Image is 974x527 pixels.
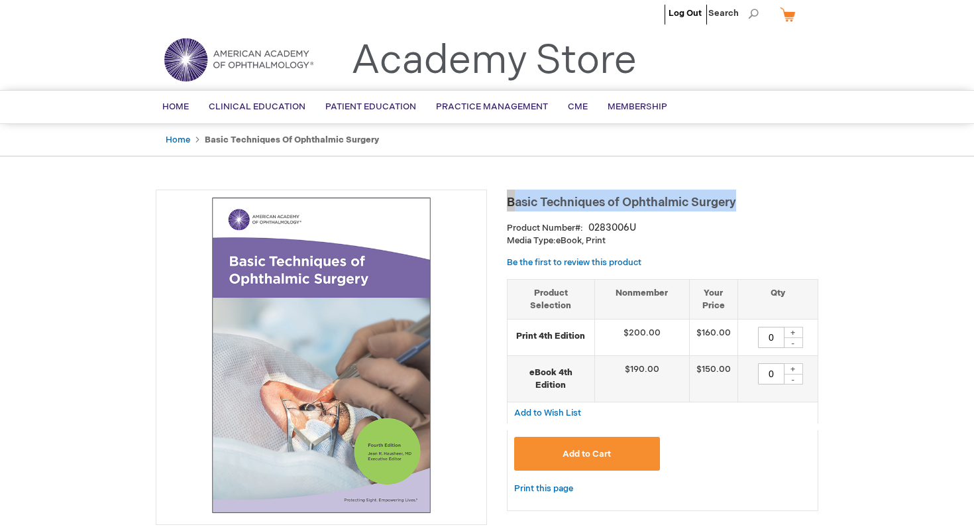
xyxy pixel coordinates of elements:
[507,196,736,209] span: Basic Techniques of Ophthalmic Surgery
[783,363,803,375] div: +
[514,330,588,343] strong: Print 4th Edition
[436,101,548,112] span: Practice Management
[758,327,785,348] input: Qty
[588,221,636,235] div: 0283006U
[514,481,573,497] a: Print this page
[608,101,667,112] span: Membership
[162,101,189,112] span: Home
[689,356,737,402] td: $150.00
[737,279,818,319] th: Qty
[514,407,581,418] a: Add to Wish List
[166,135,190,145] a: Home
[507,235,556,246] strong: Media Type:
[507,223,583,233] strong: Product Number
[325,101,416,112] span: Patient Education
[594,356,689,402] td: $190.00
[351,37,637,85] a: Academy Store
[507,235,818,247] p: eBook, Print
[689,320,737,356] td: $160.00
[783,327,803,338] div: +
[689,279,737,319] th: Your Price
[669,8,702,19] a: Log Out
[563,449,611,459] span: Add to Cart
[758,363,785,384] input: Qty
[514,437,660,471] button: Add to Cart
[514,367,588,391] strong: eBook 4th Edition
[594,320,689,356] td: $200.00
[594,279,689,319] th: Nonmember
[783,374,803,384] div: -
[507,257,641,268] a: Be the first to review this product
[783,337,803,348] div: -
[205,135,379,145] strong: Basic Techniques of Ophthalmic Surgery
[209,101,305,112] span: Clinical Education
[568,101,588,112] span: CME
[163,197,480,514] img: Basic Techniques of Ophthalmic Surgery
[508,279,594,319] th: Product Selection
